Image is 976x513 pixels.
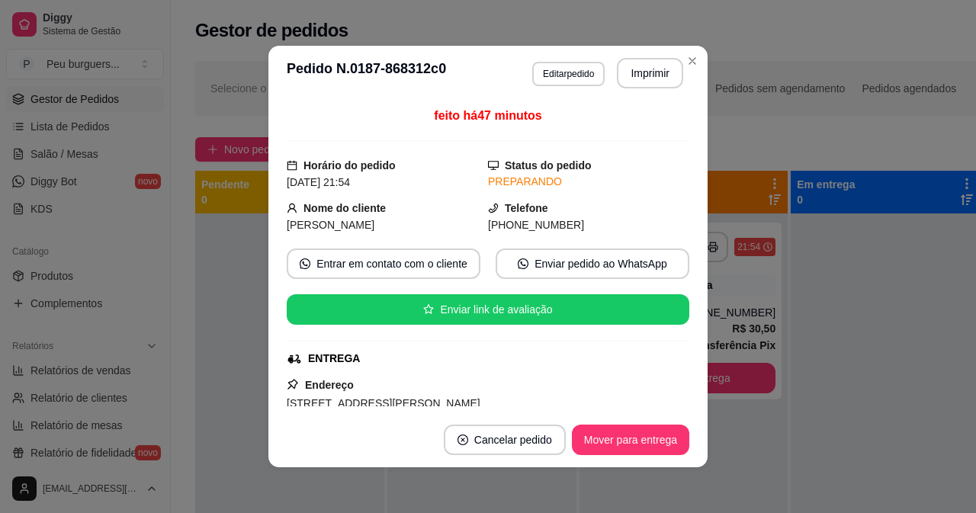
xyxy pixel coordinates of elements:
[287,378,299,390] span: pushpin
[287,219,374,231] span: [PERSON_NAME]
[457,434,468,445] span: close-circle
[287,248,480,279] button: whats-appEntrar em contato com o cliente
[287,294,689,325] button: starEnviar link de avaliação
[287,203,297,213] span: user
[532,62,605,86] button: Editarpedido
[303,159,396,172] strong: Horário do pedido
[308,351,360,367] div: ENTREGA
[287,397,480,409] span: [STREET_ADDRESS][PERSON_NAME]
[572,425,689,455] button: Mover para entrega
[303,202,386,214] strong: Nome do cliente
[488,219,584,231] span: [PHONE_NUMBER]
[305,379,354,391] strong: Endereço
[423,304,434,315] span: star
[434,109,541,122] span: feito há 47 minutos
[617,58,683,88] button: Imprimir
[488,203,499,213] span: phone
[287,58,446,88] h3: Pedido N. 0187-868312c0
[680,49,705,73] button: Close
[488,160,499,171] span: desktop
[287,160,297,171] span: calendar
[444,425,566,455] button: close-circleCancelar pedido
[300,258,310,269] span: whats-app
[505,159,592,172] strong: Status do pedido
[496,248,689,279] button: whats-appEnviar pedido ao WhatsApp
[488,174,689,190] div: PREPARANDO
[287,176,350,188] span: [DATE] 21:54
[518,258,528,269] span: whats-app
[505,202,548,214] strong: Telefone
